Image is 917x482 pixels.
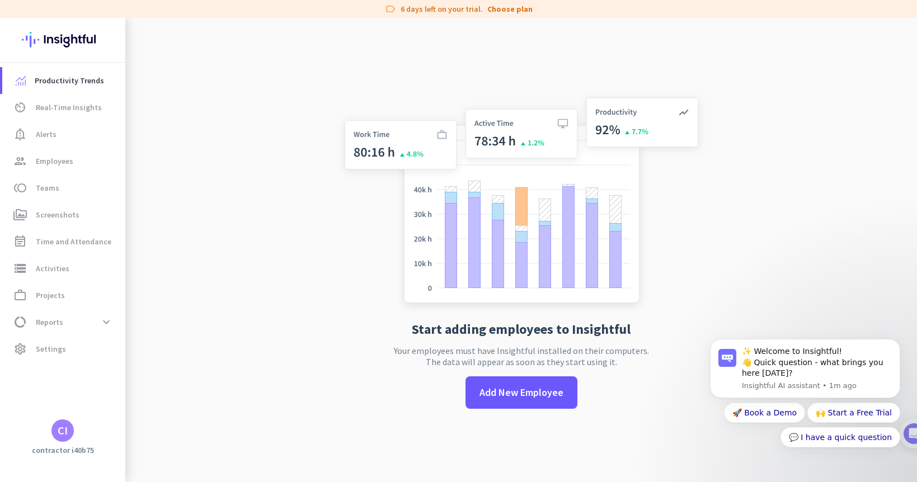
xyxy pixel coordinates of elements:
span: Screenshots [36,208,79,221]
h2: Start adding employees to Insightful [412,323,631,336]
span: Projects [36,289,65,302]
img: Insightful logo [22,18,104,62]
i: work_outline [13,289,27,302]
span: Settings [36,342,66,356]
span: Real-Time Insights [36,101,102,114]
a: tollTeams [2,174,125,201]
i: settings [13,342,27,356]
span: Teams [36,181,59,195]
a: settingsSettings [2,335,125,362]
span: Alerts [36,127,57,141]
div: CI [58,425,68,436]
a: storageActivities [2,255,125,282]
button: Add New Employee [465,376,577,409]
button: expand_more [96,312,116,332]
span: Employees [36,154,73,168]
span: Productivity Trends [35,74,104,87]
i: storage [13,262,27,275]
a: menu-itemProductivity Trends [2,67,125,94]
i: av_timer [13,101,27,114]
a: data_usageReportsexpand_more [2,309,125,335]
i: group [13,154,27,168]
a: work_outlineProjects [2,282,125,309]
img: no-search-results [336,91,707,314]
img: menu-item [16,75,26,86]
a: event_noteTime and Attendance [2,228,125,255]
a: Choose plan [487,3,533,15]
a: groupEmployees [2,148,125,174]
i: toll [13,181,27,195]
span: Activities [36,262,69,275]
a: av_timerReal-Time Insights [2,94,125,121]
i: label [385,3,396,15]
span: Add New Employee [479,385,563,400]
i: perm_media [13,208,27,221]
i: notification_important [13,127,27,141]
i: data_usage [13,315,27,329]
i: event_note [13,235,27,248]
a: notification_importantAlerts [2,121,125,148]
span: Time and Attendance [36,235,111,248]
p: Your employees must have Insightful installed on their computers. The data will appear as soon as... [394,345,649,367]
a: perm_mediaScreenshots [2,201,125,228]
span: Reports [36,315,63,329]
